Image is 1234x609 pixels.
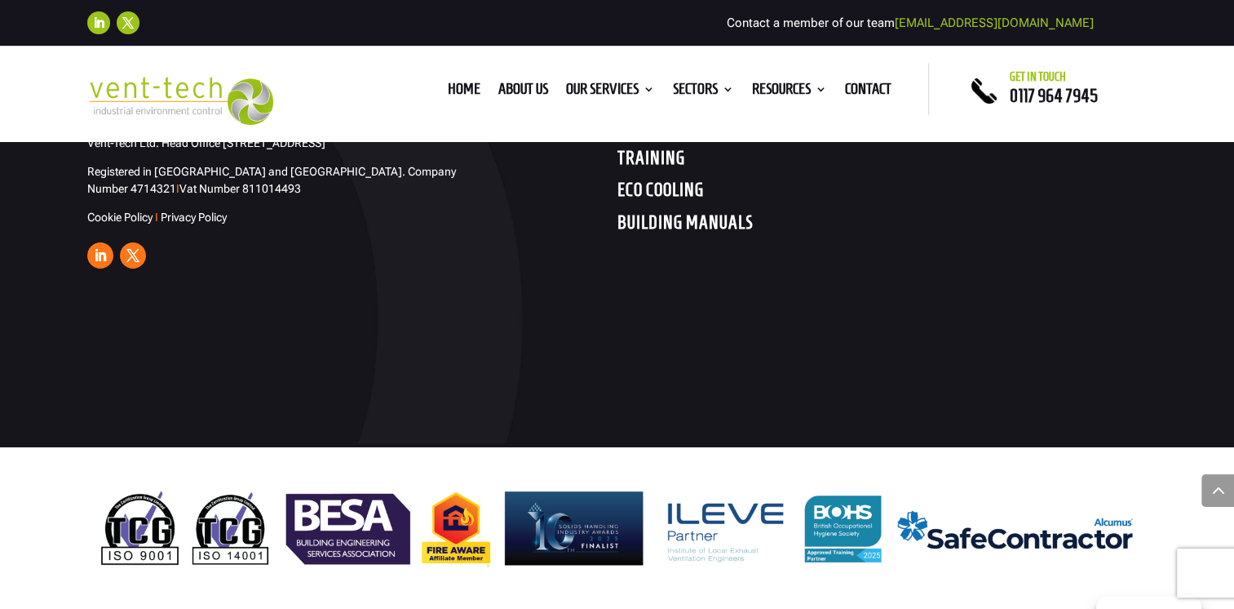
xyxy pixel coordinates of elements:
img: Email footer Apr 25 [87,480,1148,578]
a: Contact [845,83,891,101]
a: Resources [752,83,827,101]
a: Home [448,83,480,101]
a: Privacy Policy [161,211,227,224]
span: I [176,182,179,195]
a: About us [498,83,548,101]
a: Our Services [566,83,655,101]
span: Get in touch [1010,70,1066,83]
a: 0117 964 7945 [1010,86,1098,105]
a: Follow on X [120,242,146,269]
a: Follow on LinkedIn [87,242,113,269]
span: I [155,211,158,224]
h4: ECO COOLING [617,179,882,208]
img: 2023-09-27T08_35_16.549ZVENT-TECH---Clear-background [87,77,274,125]
span: Contact a member of our team [727,16,1094,30]
a: [EMAIL_ADDRESS][DOMAIN_NAME] [895,16,1094,30]
span: Vent-Tech Ltd. Head Office [STREET_ADDRESS] [87,136,325,149]
a: Cookie Policy [87,211,153,224]
h4: TRAINING [617,147,882,176]
a: Follow on X [117,11,139,34]
span: Registered in [GEOGRAPHIC_DATA] and [GEOGRAPHIC_DATA]. Company Number 4714321 Vat Number 811014493 [87,165,456,195]
a: Sectors [673,83,734,101]
h4: BUILDING MANUALS [617,211,882,241]
a: Follow on LinkedIn [87,11,110,34]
